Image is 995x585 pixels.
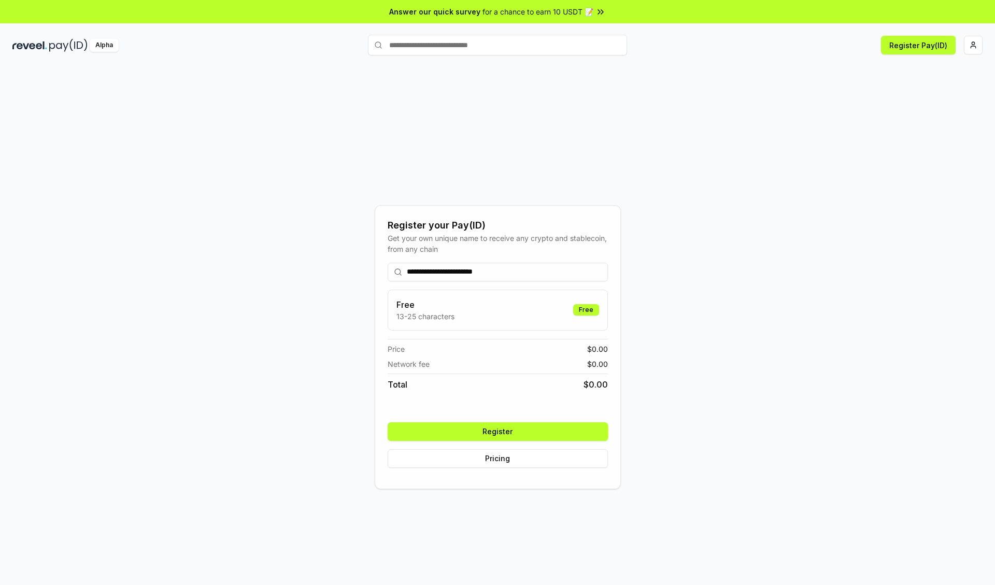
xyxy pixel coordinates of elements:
[396,311,454,322] p: 13-25 characters
[49,39,88,52] img: pay_id
[396,298,454,311] h3: Free
[388,422,608,441] button: Register
[90,39,119,52] div: Alpha
[389,6,480,17] span: Answer our quick survey
[12,39,47,52] img: reveel_dark
[388,344,405,354] span: Price
[573,304,599,316] div: Free
[388,218,608,233] div: Register your Pay(ID)
[587,359,608,369] span: $ 0.00
[388,233,608,254] div: Get your own unique name to receive any crypto and stablecoin, from any chain
[587,344,608,354] span: $ 0.00
[388,449,608,468] button: Pricing
[584,378,608,391] span: $ 0.00
[881,36,956,54] button: Register Pay(ID)
[482,6,593,17] span: for a chance to earn 10 USDT 📝
[388,359,430,369] span: Network fee
[388,378,407,391] span: Total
